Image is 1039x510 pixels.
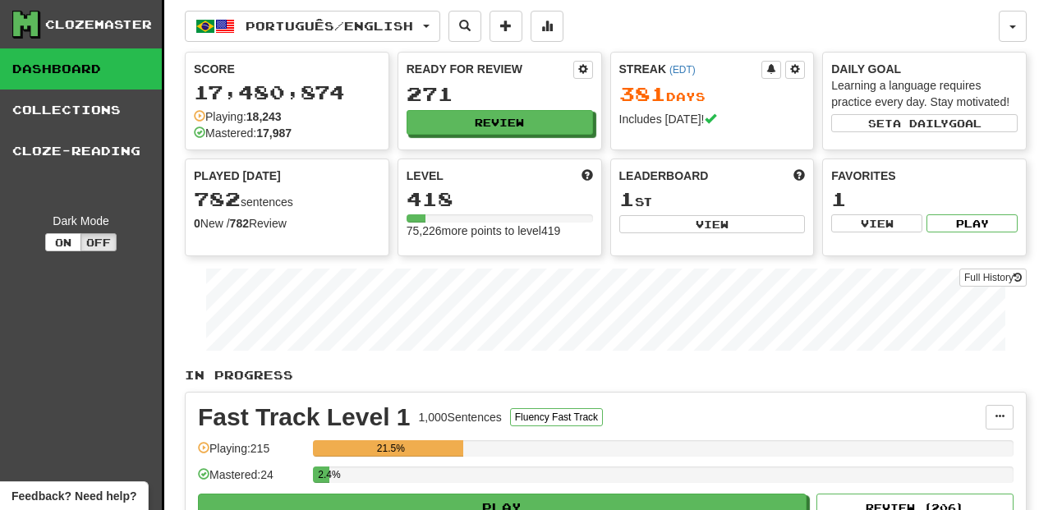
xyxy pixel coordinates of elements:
div: New / Review [194,215,380,232]
div: Mastered: [194,125,292,141]
div: 1,000 Sentences [419,409,502,425]
div: Daily Goal [831,61,1018,77]
button: Review [407,110,593,135]
div: 271 [407,84,593,104]
button: Português/English [185,11,440,42]
span: 381 [619,82,666,105]
span: This week in points, UTC [793,168,805,184]
div: Mastered: 24 [198,466,305,494]
div: 75,226 more points to level 419 [407,223,593,239]
button: Seta dailygoal [831,114,1018,132]
button: On [45,233,81,251]
span: Português / English [246,19,413,33]
div: Day s [619,84,806,105]
div: Learning a language requires practice every day. Stay motivated! [831,77,1018,110]
div: 2.4% [318,466,329,483]
div: Ready for Review [407,61,573,77]
p: In Progress [185,367,1027,384]
button: Add sentence to collection [490,11,522,42]
strong: 782 [230,217,249,230]
strong: 18,243 [246,110,282,123]
button: More stats [531,11,563,42]
strong: 0 [194,217,200,230]
button: View [619,215,806,233]
div: Dark Mode [12,213,149,229]
span: a daily [893,117,949,129]
a: (EDT) [669,64,696,76]
div: 17,480,874 [194,82,380,103]
div: 1 [831,189,1018,209]
div: Playing: 215 [198,440,305,467]
span: 782 [194,187,241,210]
div: 21.5% [318,440,463,457]
a: Full History [959,269,1027,287]
div: Playing: [194,108,282,125]
div: st [619,189,806,210]
span: Open feedback widget [11,488,136,504]
div: Includes [DATE]! [619,111,806,127]
span: Score more points to level up [582,168,593,184]
span: Played [DATE] [194,168,281,184]
span: 1 [619,187,635,210]
span: Leaderboard [619,168,709,184]
button: Off [80,233,117,251]
div: 418 [407,189,593,209]
div: sentences [194,189,380,210]
strong: 17,987 [256,126,292,140]
span: Level [407,168,444,184]
div: Fast Track Level 1 [198,405,411,430]
div: Clozemaster [45,16,152,33]
div: Score [194,61,380,77]
button: Search sentences [448,11,481,42]
div: Favorites [831,168,1018,184]
button: Fluency Fast Track [510,408,603,426]
button: View [831,214,922,232]
div: Streak [619,61,762,77]
button: Play [926,214,1018,232]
